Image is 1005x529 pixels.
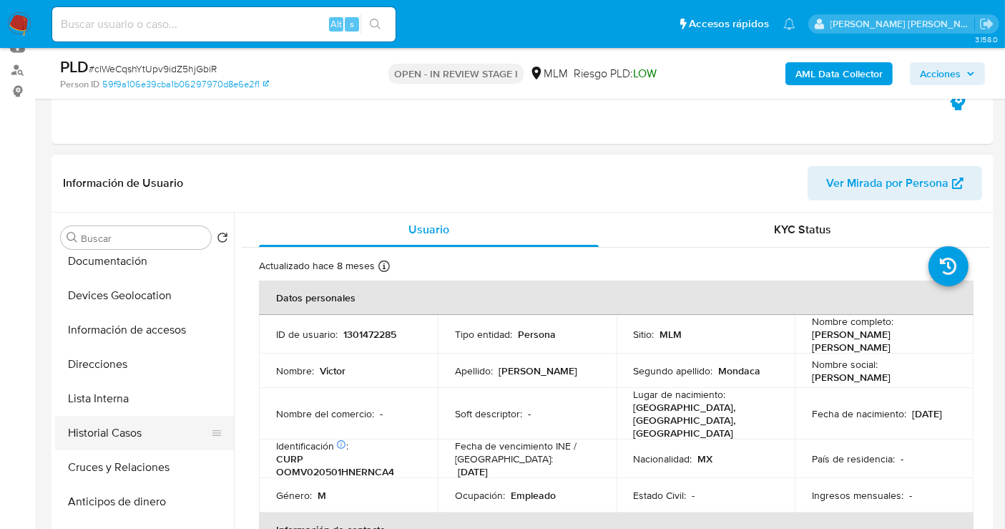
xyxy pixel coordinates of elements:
[912,407,942,420] p: [DATE]
[455,440,599,465] p: Fecha de vencimiento INE / [GEOGRAPHIC_DATA] :
[55,244,234,278] button: Documentación
[276,364,314,377] p: Nombre :
[698,452,713,465] p: MX
[633,65,657,82] span: LOW
[458,465,488,478] p: [DATE]
[518,328,556,341] p: Persona
[361,14,390,34] button: search-icon
[574,66,657,82] span: Riesgo PLD:
[276,452,415,478] p: CURP OOMV020501HNERNCA4
[380,407,383,420] p: -
[55,313,234,347] button: Información de accesos
[55,278,234,313] button: Devices Geolocation
[388,64,524,84] p: OPEN - IN REVIEW STAGE I
[826,166,948,200] span: Ver Mirada por Persona
[330,17,342,31] span: Alt
[259,259,375,273] p: Actualizado hace 8 meses
[909,489,912,502] p: -
[920,62,961,85] span: Acciones
[660,328,682,341] p: MLM
[812,371,891,384] p: [PERSON_NAME]
[318,489,326,502] p: M
[350,17,354,31] span: s
[276,440,348,452] p: Identificación :
[812,328,951,354] p: [PERSON_NAME] [PERSON_NAME]
[812,452,895,465] p: País de residencia :
[830,17,975,31] p: nancy.sanchezgarcia@mercadolibre.com.mx
[259,281,974,315] th: Datos personales
[979,16,994,31] a: Salir
[276,407,374,420] p: Nombre del comercio :
[276,328,338,341] p: ID de usuario :
[785,62,893,85] button: AML Data Collector
[67,232,78,243] button: Buscar
[808,166,982,200] button: Ver Mirada por Persona
[634,364,713,377] p: Segundo apellido :
[276,489,312,502] p: Género :
[783,18,795,30] a: Notificaciones
[812,407,906,420] p: Fecha de nacimiento :
[455,328,512,341] p: Tipo entidad :
[719,364,761,377] p: Mondaca
[102,78,269,91] a: 59f9a106e39cba1b06297970d8e6e2f1
[634,328,655,341] p: Sitio :
[455,489,505,502] p: Ocupación :
[55,485,234,519] button: Anticipos de dinero
[320,364,345,377] p: Victor
[60,55,89,78] b: PLD
[55,450,234,485] button: Cruces y Relaciones
[63,176,183,190] h1: Información de Usuario
[55,416,222,450] button: Historial Casos
[60,78,99,91] b: Person ID
[55,347,234,382] button: Direcciones
[634,388,726,401] p: Lugar de nacimiento :
[528,407,531,420] p: -
[81,232,205,245] input: Buscar
[89,62,217,76] span: # cIWeCqshYtUpv9idZ5hjGbiR
[689,16,769,31] span: Accesos rápidos
[901,452,903,465] p: -
[795,62,883,85] b: AML Data Collector
[343,328,396,341] p: 1301472285
[455,364,493,377] p: Apellido :
[52,15,396,34] input: Buscar usuario o caso...
[408,221,449,238] span: Usuario
[910,62,985,85] button: Acciones
[529,66,568,82] div: MLM
[455,407,522,420] p: Soft descriptor :
[55,382,234,416] button: Lista Interna
[499,364,577,377] p: [PERSON_NAME]
[775,221,832,238] span: KYC Status
[634,489,687,502] p: Estado Civil :
[634,452,692,465] p: Nacionalidad :
[812,489,903,502] p: Ingresos mensuales :
[634,401,773,440] p: [GEOGRAPHIC_DATA], [GEOGRAPHIC_DATA], [GEOGRAPHIC_DATA]
[692,489,695,502] p: -
[975,34,998,45] span: 3.158.0
[217,232,228,248] button: Volver al orden por defecto
[511,489,556,502] p: Empleado
[812,358,878,371] p: Nombre social :
[812,315,893,328] p: Nombre completo :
